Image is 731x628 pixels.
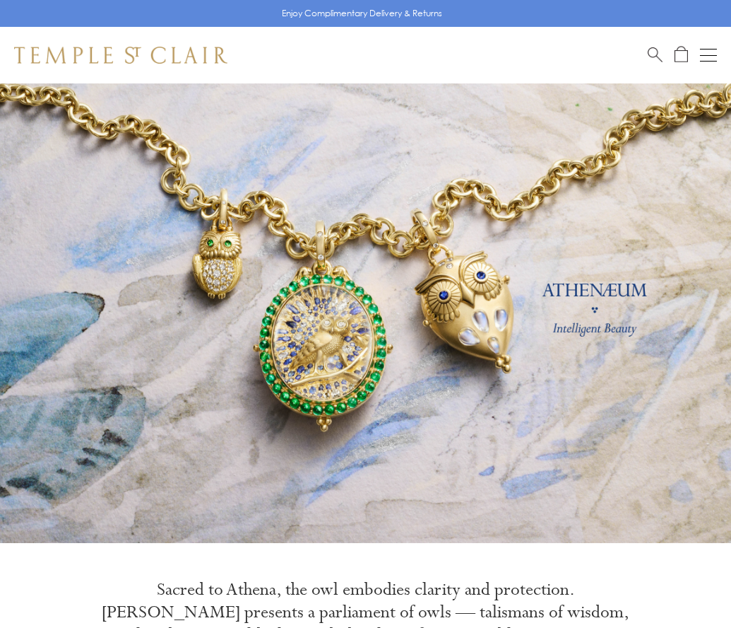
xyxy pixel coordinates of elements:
a: Open Shopping Bag [674,46,688,64]
button: Open navigation [700,47,717,64]
a: Search [648,46,662,64]
p: Enjoy Complimentary Delivery & Returns [282,6,442,21]
img: Temple St. Clair [14,47,227,64]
